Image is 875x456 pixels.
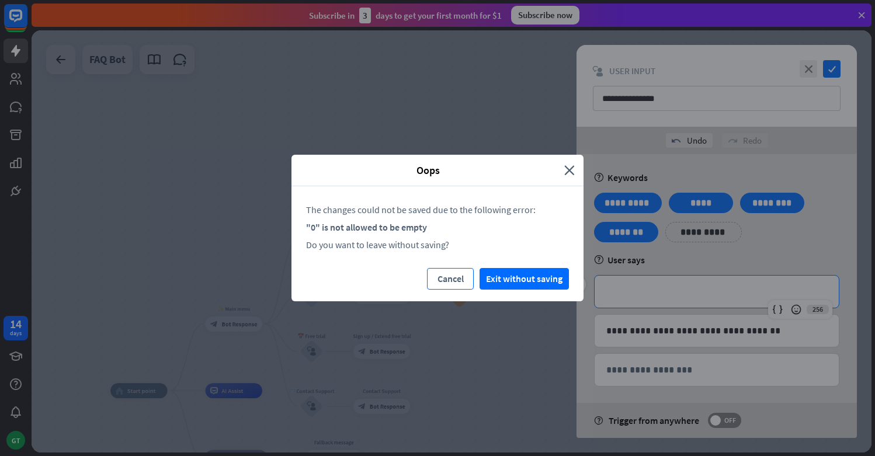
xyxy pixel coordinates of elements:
[306,204,569,215] div: The changes could not be saved due to the following error:
[306,221,569,233] div: "0" is not allowed to be empty
[300,163,555,177] span: Oops
[564,163,575,177] i: close
[306,239,569,250] div: Do you want to leave without saving?
[480,268,569,290] button: Exit without saving
[427,268,474,290] button: Cancel
[9,5,44,40] button: Open LiveChat chat widget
